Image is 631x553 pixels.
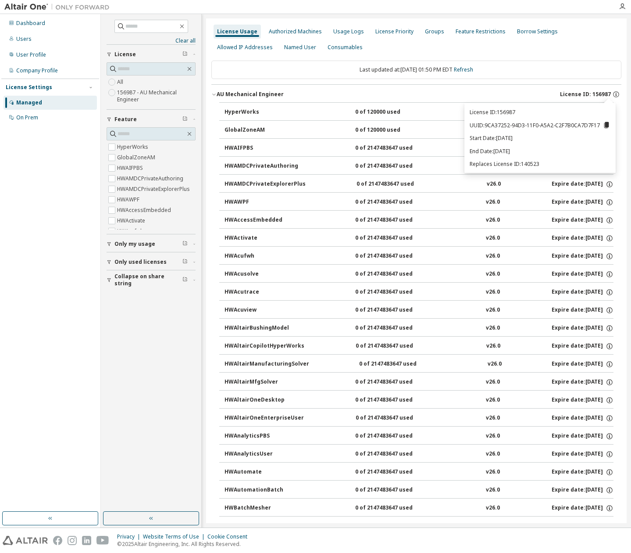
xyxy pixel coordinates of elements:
[225,288,303,296] div: HWAcutrace
[117,215,147,226] label: HWActivate
[225,432,303,440] div: HWAnalyticsPBS
[552,504,613,512] div: Expire date: [DATE]
[225,355,613,374] button: HWAltairManufacturingSolver0 of 2147483647 usedv26.0Expire date:[DATE]
[225,234,303,242] div: HWActivate
[355,306,434,314] div: 0 of 2147483647 used
[107,37,196,44] a: Clear all
[68,536,77,545] img: instagram.svg
[143,533,207,540] div: Website Terms of Use
[486,396,500,404] div: v26.0
[269,28,322,35] div: Authorized Machines
[470,160,610,168] p: Replaces License ID: 140523
[225,499,613,518] button: HWBatchMesher0 of 2147483647 usedv26.0Expire date:[DATE]
[225,486,303,494] div: HWAutomationBatch
[225,360,309,368] div: HWAltairManufacturingSolver
[16,36,32,43] div: Users
[117,87,196,105] label: 156987 - AU Mechanical Engineer
[552,468,613,476] div: Expire date: [DATE]
[470,121,610,129] p: UUID: 9CA37252-94D3-11F0-A5A2-C2F7B0CA7D7F17
[16,20,45,27] div: Dashboard
[552,252,613,260] div: Expire date: [DATE]
[16,99,42,106] div: Managed
[114,116,137,123] span: Feature
[117,205,173,215] label: HWAccessEmbedded
[225,391,613,410] button: HWAltairOneDesktop0 of 2147483647 usedv26.0Expire date:[DATE]
[355,432,434,440] div: 0 of 2147483647 used
[487,180,501,188] div: v26.0
[211,85,621,104] button: AU Mechanical EngineerLicense ID: 156987
[117,152,157,163] label: GlobalZoneAM
[355,288,434,296] div: 0 of 2147483647 used
[225,463,613,482] button: HWAutomate0 of 2147483647 usedv26.0Expire date:[DATE]
[486,324,500,332] div: v26.0
[225,324,303,332] div: HWAltairBushingModel
[217,91,284,98] div: AU Mechanical Engineer
[355,468,434,476] div: 0 of 2147483647 used
[225,522,303,530] div: HWBatchUtilities
[552,522,613,530] div: Expire date: [DATE]
[486,288,500,296] div: v26.0
[225,445,613,464] button: HWAnalyticsUser0 of 2147483647 usedv26.0Expire date:[DATE]
[225,180,306,188] div: HWAMDCPrivateExplorerPlus
[552,198,613,206] div: Expire date: [DATE]
[107,45,196,64] button: License
[225,216,303,224] div: HWAccessEmbedded
[207,533,253,540] div: Cookie Consent
[6,84,52,91] div: License Settings
[355,252,434,260] div: 0 of 2147483647 used
[96,536,109,545] img: youtube.svg
[560,91,611,98] span: License ID: 156987
[355,378,434,386] div: 0 of 2147483647 used
[4,3,114,11] img: Altair One
[552,486,613,494] div: Expire date: [DATE]
[552,180,613,188] div: Expire date: [DATE]
[225,229,613,248] button: HWActivate0 of 2147483647 usedv26.0Expire date:[DATE]
[107,270,196,290] button: Collapse on share string
[114,273,182,287] span: Collapse on share string
[114,51,136,58] span: License
[16,67,58,74] div: Company Profile
[355,486,434,494] div: 0 of 2147483647 used
[217,44,273,51] div: Allowed IP Addresses
[486,486,500,494] div: v26.0
[552,396,613,404] div: Expire date: [DATE]
[486,522,500,530] div: v26.0
[225,517,613,536] button: HWBatchUtilities0 of 2147483647 usedv26.0Expire date:[DATE]
[355,216,434,224] div: 0 of 2147483647 used
[107,252,196,272] button: Only used licenses
[117,173,185,184] label: HWAMDCPrivateAuthoring
[488,360,502,368] div: v26.0
[182,51,188,58] span: Clear filter
[486,378,500,386] div: v26.0
[16,51,46,58] div: User Profile
[225,409,613,428] button: HWAltairOneEnterpriseUser0 of 2147483647 usedv26.0Expire date:[DATE]
[225,193,613,212] button: HWAWPF0 of 2147483647 usedv26.0Expire date:[DATE]
[225,378,303,386] div: HWAltairMfgSolver
[486,234,500,242] div: v26.0
[552,306,613,314] div: Expire date: [DATE]
[355,450,434,458] div: 0 of 2147483647 used
[225,414,304,422] div: HWAltairOneEnterpriseUser
[225,247,613,266] button: HWAcufwh0 of 2147483647 usedv26.0Expire date:[DATE]
[470,134,610,142] p: Start Date: [DATE]
[486,450,500,458] div: v26.0
[225,252,303,260] div: HWAcufwh
[456,28,506,35] div: Feature Restrictions
[107,234,196,254] button: Only my usage
[225,481,613,500] button: HWAutomationBatch0 of 2147483647 usedv26.0Expire date:[DATE]
[355,108,434,116] div: 0 of 120000 used
[356,414,435,422] div: 0 of 2147483647 used
[16,114,38,121] div: On Prem
[486,306,500,314] div: v26.0
[552,270,613,278] div: Expire date: [DATE]
[486,252,500,260] div: v26.0
[225,283,613,302] button: HWAcutrace0 of 2147483647 usedv26.0Expire date:[DATE]
[470,108,610,116] p: License ID: 156987
[182,259,188,266] span: Clear filter
[225,144,303,152] div: HWAIFPBS
[552,450,613,458] div: Expire date: [DATE]
[552,360,613,368] div: Expire date: [DATE]
[225,468,303,476] div: HWAutomate
[182,241,188,248] span: Clear filter
[225,108,303,116] div: HyperWorks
